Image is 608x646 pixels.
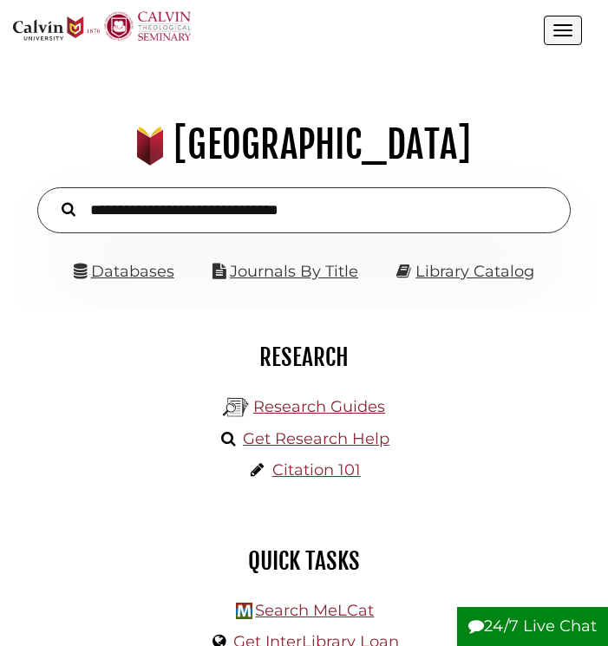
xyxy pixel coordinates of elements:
[62,202,75,218] i: Search
[223,395,249,421] img: Hekman Library Logo
[53,198,84,219] button: Search
[253,397,385,416] a: Research Guides
[26,343,582,372] h2: Research
[104,11,191,41] img: Calvin Theological Seminary
[230,262,358,281] a: Journals By Title
[255,601,374,620] a: Search MeLCat
[272,460,361,480] a: Citation 101
[23,121,586,168] h1: [GEOGRAPHIC_DATA]
[415,262,534,281] a: Library Catalog
[243,429,389,448] a: Get Research Help
[544,16,582,45] button: Open the menu
[26,546,582,576] h2: Quick Tasks
[236,603,252,619] img: Hekman Library Logo
[74,262,174,281] a: Databases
